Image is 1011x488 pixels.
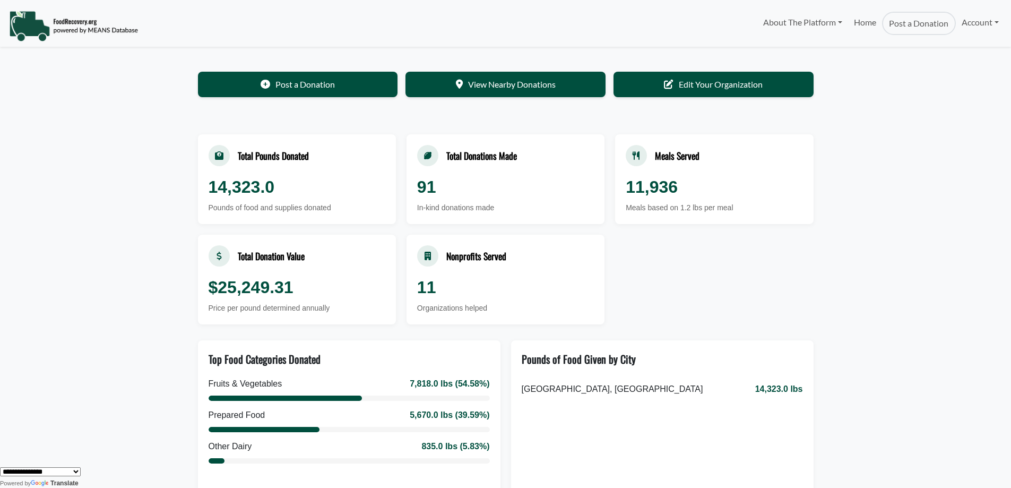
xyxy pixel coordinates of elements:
[417,303,594,314] div: Organizations helped
[209,174,385,200] div: 14,323.0
[198,72,398,97] a: Post a Donation
[410,409,489,422] div: 5,670.0 lbs (39.59%)
[209,440,252,453] div: Other Dairy
[755,383,803,396] span: 14,323.0 lbs
[209,202,385,213] div: Pounds of food and supplies donated
[238,249,305,263] div: Total Donation Value
[613,72,814,97] a: Edit Your Organization
[956,12,1005,33] a: Account
[417,202,594,213] div: In-kind donations made
[31,480,79,487] a: Translate
[31,480,50,487] img: Google Translate
[626,174,802,200] div: 11,936
[238,149,309,162] div: Total Pounds Donated
[446,249,506,263] div: Nonprofits Served
[209,303,385,314] div: Price per pound determined annually
[9,10,138,42] img: NavigationLogo_FoodRecovery-91c16205cd0af1ed486a0f1a7774a6544ea792ac00100771e7dd3ec7c0e58e41.png
[446,149,517,162] div: Total Donations Made
[421,440,489,453] div: 835.0 lbs (5.83%)
[882,12,955,35] a: Post a Donation
[848,12,882,35] a: Home
[655,149,699,162] div: Meals Served
[410,378,489,390] div: 7,818.0 lbs (54.58%)
[405,72,606,97] a: View Nearby Donations
[626,202,802,213] div: Meals based on 1.2 lbs per meal
[209,378,282,390] div: Fruits & Vegetables
[209,409,265,422] div: Prepared Food
[417,275,594,300] div: 11
[757,12,848,33] a: About The Platform
[209,351,321,367] div: Top Food Categories Donated
[522,383,703,396] span: [GEOGRAPHIC_DATA], [GEOGRAPHIC_DATA]
[209,275,385,300] div: $25,249.31
[522,351,636,367] div: Pounds of Food Given by City
[417,174,594,200] div: 91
